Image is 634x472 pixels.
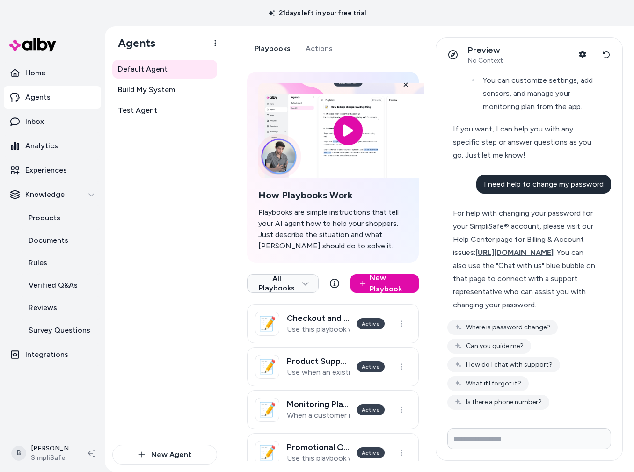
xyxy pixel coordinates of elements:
[4,135,101,157] a: Analytics
[29,325,90,336] p: Survey Questions
[112,101,217,120] a: Test Agent
[118,64,168,75] span: Default Agent
[468,57,503,65] span: No Context
[25,67,45,79] p: Home
[19,252,101,274] a: Rules
[25,92,51,103] p: Agents
[475,248,554,257] span: [URL][DOMAIN_NAME]
[31,453,73,463] span: SimpliSafe
[29,280,78,291] p: Verified Q&As
[4,62,101,84] a: Home
[112,445,217,465] button: New Agent
[118,105,157,116] span: Test Agent
[118,84,175,95] span: Build My System
[25,116,44,127] p: Inbox
[447,339,531,354] button: Can you guide me?
[31,444,73,453] p: [PERSON_NAME]
[247,347,419,386] a: 📝Product Support / Device TroubleshootingUse when an existing customer with a Simplisafe system i...
[480,74,598,113] li: You can customize settings, add sensors, and manage your monitoring plan from the app.
[263,8,372,18] p: 21 days left in your free trial
[357,318,385,329] div: Active
[484,180,604,189] span: I need help to change my password
[453,207,598,312] div: For help with changing your password for your SimpliSafe® account, please visit our Help Center p...
[468,45,503,56] p: Preview
[19,274,101,297] a: Verified Q&As
[453,123,598,162] div: If you want, I can help you with any specific step or answer questions as you go. Just let me know!
[19,229,101,252] a: Documents
[11,446,26,461] span: B
[29,212,60,224] p: Products
[25,189,65,200] p: Knowledge
[19,207,101,229] a: Products
[9,38,56,51] img: alby Logo
[29,302,57,313] p: Reviews
[19,297,101,319] a: Reviews
[110,36,155,50] h1: Agents
[447,428,611,449] input: Write your prompt here
[447,395,549,410] button: Is there a phone number?
[287,356,350,366] h3: Product Support / Device Troubleshooting
[25,349,68,360] p: Integrations
[298,37,340,60] a: Actions
[4,343,101,366] a: Integrations
[357,361,385,372] div: Active
[357,404,385,415] div: Active
[350,274,419,293] a: New Playbook
[29,257,47,269] p: Rules
[4,159,101,182] a: Experiences
[287,399,350,409] h3: Monitoring Plan Subscription Change
[287,368,350,377] p: Use when an existing customer with a Simplisafe system is having trouble getting a specific devic...
[287,313,350,323] h3: Checkout and Payment Assistance
[255,312,279,336] div: 📝
[287,411,350,420] p: When a customer requests to cancel, downgrade, upgrade, suspend or change their monitoring plan s...
[247,274,319,293] button: All Playbooks
[447,320,558,335] button: Where is password change?
[4,110,101,133] a: Inbox
[4,183,101,206] button: Knowledge
[247,304,419,343] a: 📝Checkout and Payment AssistanceUse this playbook when a customer is having trouble completing th...
[112,80,217,99] a: Build My System
[25,140,58,152] p: Analytics
[258,189,408,201] h2: How Playbooks Work
[357,447,385,458] div: Active
[25,165,67,176] p: Experiences
[287,443,350,452] h3: Promotional Offer Inquiry
[255,441,279,465] div: 📝
[6,438,80,468] button: B[PERSON_NAME]SimpliSafe
[29,235,68,246] p: Documents
[258,207,408,252] p: Playbooks are simple instructions that tell your AI agent how to help your shoppers. Just describ...
[257,274,309,293] span: All Playbooks
[19,319,101,341] a: Survey Questions
[4,86,101,109] a: Agents
[447,376,529,391] button: What if I forgot it?
[255,355,279,379] div: 📝
[447,357,560,372] button: How do I chat with support?
[287,454,350,463] p: Use this playbook when a customer wants to know how to get the best deal or promo available.
[255,398,279,422] div: 📝
[112,60,217,79] a: Default Agent
[247,390,419,429] a: 📝Monitoring Plan Subscription ChangeWhen a customer requests to cancel, downgrade, upgrade, suspe...
[287,325,350,334] p: Use this playbook when a customer is having trouble completing the checkout process to purchase t...
[247,37,298,60] a: Playbooks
